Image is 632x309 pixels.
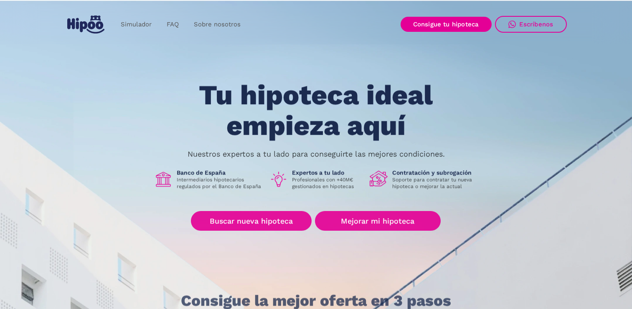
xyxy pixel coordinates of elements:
h1: Expertos a tu lado [292,169,363,177]
p: Intermediarios hipotecarios regulados por el Banco de España [177,177,263,190]
h1: Tu hipoteca ideal empieza aquí [157,80,474,141]
a: Sobre nosotros [186,16,248,33]
a: home [66,12,107,37]
a: Simulador [113,16,159,33]
a: Buscar nueva hipoteca [191,211,312,231]
p: Nuestros expertos a tu lado para conseguirte las mejores condiciones. [188,151,445,157]
h1: Contratación y subrogación [392,169,478,177]
a: FAQ [159,16,186,33]
div: Escríbenos [519,21,553,28]
h1: Consigue la mejor oferta en 3 pasos [181,292,451,309]
p: Profesionales con +40M€ gestionados en hipotecas [292,177,363,190]
a: Consigue tu hipoteca [401,17,492,32]
h1: Banco de España [177,169,263,177]
a: Mejorar mi hipoteca [315,211,441,231]
p: Soporte para contratar tu nueva hipoteca o mejorar la actual [392,177,478,190]
a: Escríbenos [495,16,567,33]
